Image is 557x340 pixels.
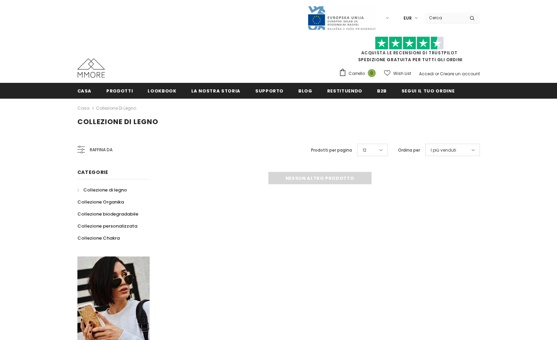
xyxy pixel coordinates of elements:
a: La nostra storia [191,83,240,98]
img: Javni Razpis [307,6,376,31]
span: B2B [377,88,387,94]
span: Collezione di legno [77,117,158,127]
a: Restituendo [327,83,362,98]
a: Acquista le recensioni di TrustPilot [361,50,458,56]
a: Javni Razpis [307,15,376,21]
a: Segui il tuo ordine [401,83,454,98]
a: Collezione di legno [77,184,127,196]
a: supporto [255,83,283,98]
span: Blog [298,88,312,94]
span: Carrello [349,70,365,77]
span: Raffina da [90,146,113,154]
label: Ordina per [398,147,420,154]
a: Casa [77,104,89,112]
a: Collezione Organika [77,196,124,208]
span: Segui il tuo ordine [401,88,454,94]
a: Casa [77,83,92,98]
a: Collezione personalizzata [77,220,137,232]
span: Collezione di legno [83,187,127,193]
a: Blog [298,83,312,98]
span: I più venduti [431,147,456,154]
a: Prodotti [106,83,133,98]
label: Prodotti per pagina [311,147,352,154]
a: Accedi [419,71,434,77]
a: Carrello 0 [339,68,379,79]
span: Prodotti [106,88,133,94]
span: La nostra storia [191,88,240,94]
span: EUR [404,15,412,22]
a: B2B [377,83,387,98]
img: Fidati di Pilot Stars [375,36,444,50]
a: Creare un account [440,71,480,77]
span: Restituendo [327,88,362,94]
span: Lookbook [148,88,176,94]
span: Categorie [77,169,108,176]
a: Collezione di legno [96,105,136,111]
span: Collezione personalizzata [77,223,137,229]
img: Casi MMORE [77,58,105,78]
span: Collezione biodegradabile [77,211,138,217]
a: Wish List [384,67,411,79]
span: SPEDIZIONE GRATUITA PER TUTTI GLI ORDINI [339,40,480,63]
input: Search Site [425,13,464,23]
span: supporto [255,88,283,94]
a: Collezione biodegradabile [77,208,138,220]
span: or [435,71,439,77]
span: 12 [363,147,366,154]
span: Casa [77,88,92,94]
a: Collezione Chakra [77,232,120,244]
span: Collezione Chakra [77,235,120,241]
span: 0 [368,69,376,77]
a: Lookbook [148,83,176,98]
span: Wish List [393,70,411,77]
span: Collezione Organika [77,199,124,205]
